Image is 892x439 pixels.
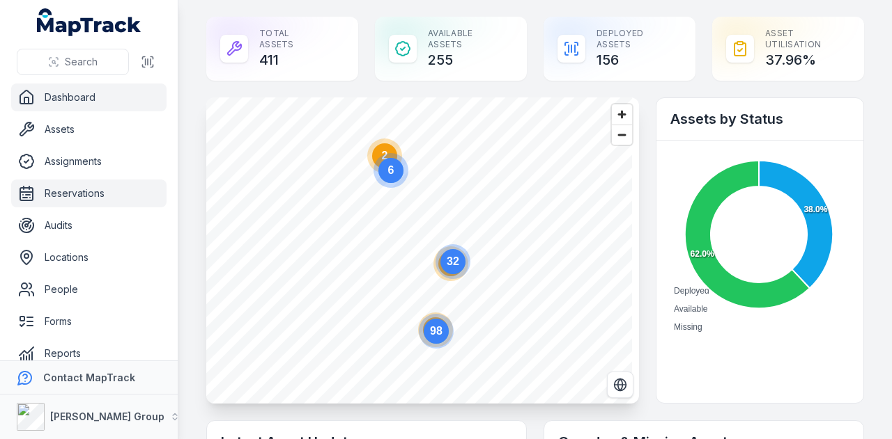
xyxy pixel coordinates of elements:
span: Missing [674,322,702,332]
a: MapTrack [37,8,141,36]
span: Available [674,304,707,314]
span: Search [65,55,98,69]
span: Deployed [674,286,709,296]
text: 32 [447,255,459,267]
a: Assignments [11,147,167,175]
a: Dashboard [11,83,167,111]
a: Locations [11,244,167,271]
button: Zoom out [612,125,632,145]
canvas: Map [206,97,632,404]
a: Reservations [11,179,167,207]
button: Switch to Satellite View [607,372,633,398]
a: Reports [11,340,167,367]
a: Audits [11,211,167,239]
strong: [PERSON_NAME] Group [50,410,164,422]
button: Search [17,49,129,75]
a: Assets [11,115,167,143]
text: 98 [430,325,443,337]
a: Forms [11,308,167,335]
button: Zoom in [612,104,632,125]
h2: Assets by Status [670,109,849,129]
text: 6 [388,164,394,176]
strong: Contact MapTrack [43,372,135,383]
a: People [11,276,167,303]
